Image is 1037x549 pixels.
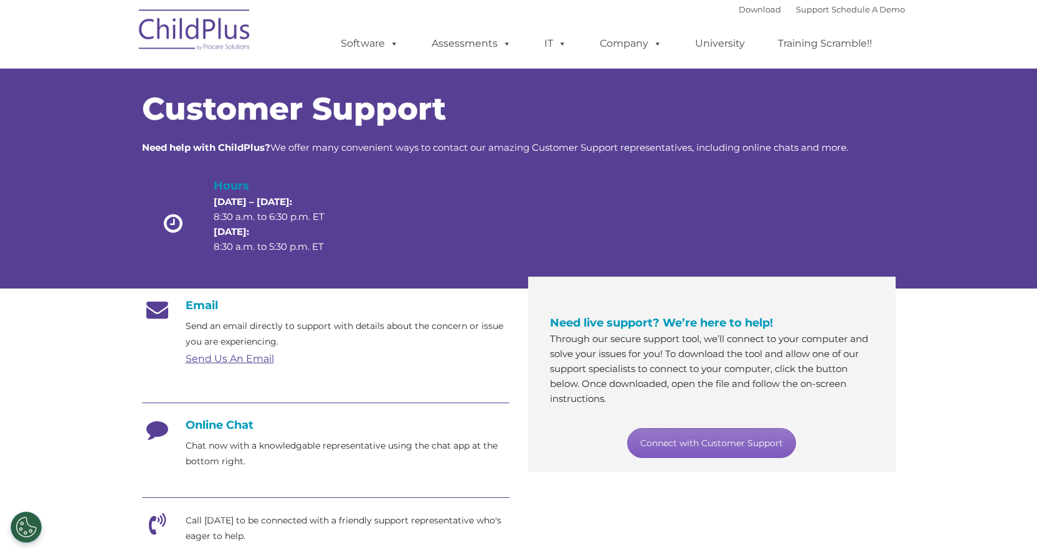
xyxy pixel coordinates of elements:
[550,332,874,406] p: Through our secure support tool, we’ll connect to your computer and solve your issues for you! To...
[142,90,446,128] span: Customer Support
[142,298,509,312] h4: Email
[550,316,773,330] span: Need live support? We’re here to help!
[214,194,346,254] p: 8:30 a.m. to 6:30 p.m. ET 8:30 a.m. to 5:30 p.m. ET
[133,1,257,63] img: ChildPlus by Procare Solutions
[186,353,274,365] a: Send Us An Email
[419,31,524,56] a: Assessments
[11,512,42,543] button: Cookies Settings
[328,31,411,56] a: Software
[186,318,509,350] p: Send an email directly to support with details about the concern or issue you are experiencing.
[739,4,905,14] font: |
[796,4,829,14] a: Support
[739,4,781,14] a: Download
[627,428,796,458] a: Connect with Customer Support
[683,31,757,56] a: University
[532,31,579,56] a: IT
[142,418,509,432] h4: Online Chat
[831,4,905,14] a: Schedule A Demo
[186,513,509,544] p: Call [DATE] to be connected with a friendly support representative who's eager to help.
[142,141,848,153] span: We offer many convenient ways to contact our amazing Customer Support representatives, including ...
[214,196,292,208] strong: [DATE] – [DATE]:
[587,31,675,56] a: Company
[186,438,509,469] p: Chat now with a knowledgable representative using the chat app at the bottom right.
[142,141,270,153] strong: Need help with ChildPlus?
[214,226,249,237] strong: [DATE]:
[214,177,346,194] h4: Hours
[765,31,884,56] a: Training Scramble!!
